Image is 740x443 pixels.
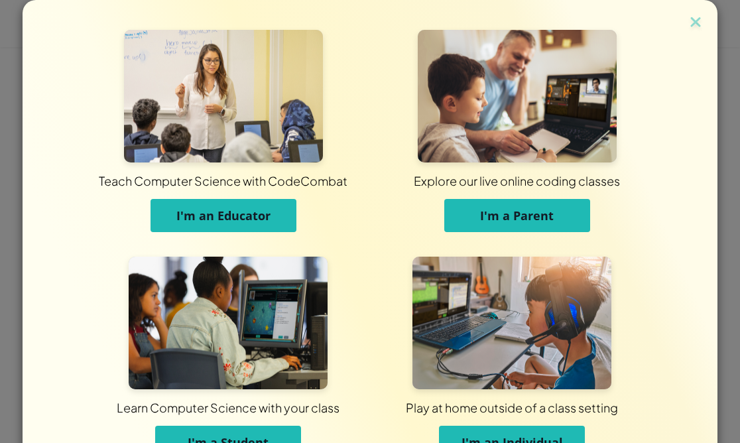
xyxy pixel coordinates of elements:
span: I'm an Educator [176,208,271,223]
button: I'm a Parent [444,199,590,232]
img: For Parents [418,30,617,162]
span: I'm a Parent [480,208,554,223]
img: For Educators [124,30,323,162]
img: close icon [687,13,704,33]
img: For Individuals [412,257,611,389]
img: For Students [129,257,328,389]
button: I'm an Educator [151,199,296,232]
